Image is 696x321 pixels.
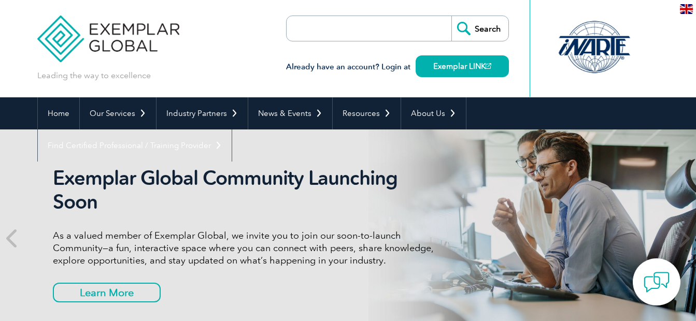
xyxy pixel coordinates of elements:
[680,4,693,14] img: en
[53,229,442,267] p: As a valued member of Exemplar Global, we invite you to join our soon-to-launch Community—a fun, ...
[451,16,508,41] input: Search
[644,269,670,295] img: contact-chat.png
[486,63,491,69] img: open_square.png
[333,97,401,129] a: Resources
[38,97,79,129] a: Home
[286,61,509,74] h3: Already have an account? Login at
[401,97,466,129] a: About Us
[416,55,509,77] a: Exemplar LINK
[37,70,151,81] p: Leading the way to excellence
[38,129,232,162] a: Find Certified Professional / Training Provider
[80,97,156,129] a: Our Services
[157,97,248,129] a: Industry Partners
[53,283,161,302] a: Learn More
[248,97,332,129] a: News & Events
[53,166,442,214] h2: Exemplar Global Community Launching Soon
